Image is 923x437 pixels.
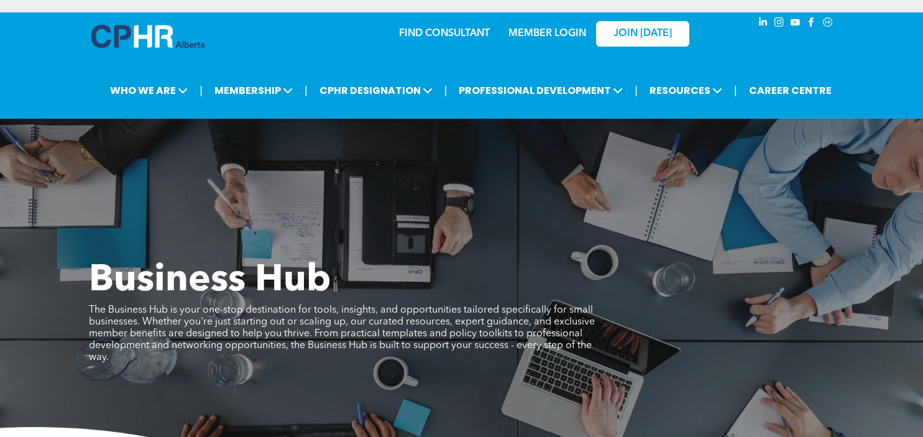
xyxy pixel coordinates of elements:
[200,78,203,103] li: |
[773,16,786,32] a: instagram
[613,28,672,40] span: JOIN [DATE]
[756,16,770,32] a: linkedin
[305,78,308,103] li: |
[508,29,586,39] a: MEMBER LOGIN
[596,21,689,47] a: JOIN [DATE]
[734,78,737,103] li: |
[805,16,819,32] a: facebook
[91,25,204,48] img: A blue and white logo for cp alberta
[399,29,490,39] a: FIND CONSULTANT
[745,79,835,102] a: CAREER CENTRE
[646,79,726,102] span: RESOURCES
[211,79,296,102] span: MEMBERSHIP
[789,16,802,32] a: youtube
[316,79,436,102] span: CPHR DESIGNATION
[106,79,191,102] span: WHO WE ARE
[455,79,627,102] span: PROFESSIONAL DEVELOPMENT
[89,262,331,300] span: Business Hub
[444,78,448,103] li: |
[821,16,835,32] a: Social network
[89,305,595,362] span: The Business Hub is your one-stop destination for tools, insights, and opportunities tailored spe...
[635,78,638,103] li: |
